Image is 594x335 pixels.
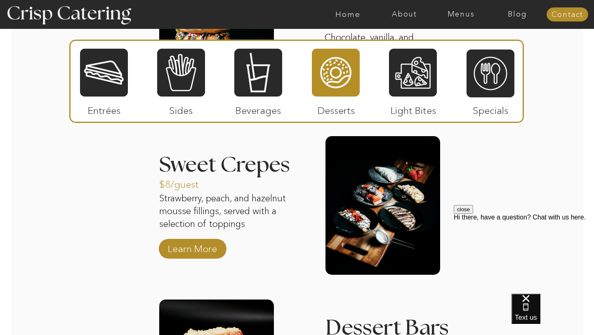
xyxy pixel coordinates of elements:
a: About [376,10,433,19]
h3: Sweet Crepes [159,154,311,176]
h3: Dessert Bars [325,317,450,328]
p: Chocolate, vanilla, and maple glazes, served with a selection of toppings [324,31,439,71]
a: $6/guest [325,9,380,33]
p: Strawberry, peach, and hazelnut mousse fillings, served with a selection of toppings [159,192,295,232]
a: Menus [433,10,489,19]
p: Sides [153,97,208,120]
p: Entrées [77,97,132,120]
a: Learn More [165,235,220,259]
a: Contact [547,11,588,19]
iframe: podium webchat widget bubble [511,294,594,335]
a: Blog [489,10,546,19]
p: Light Bites [386,97,441,120]
p: Desserts [309,97,363,120]
p: Specials [463,97,518,120]
a: Home [320,10,376,19]
p: Beverages [231,97,285,120]
a: $8/guest [159,170,214,194]
iframe: podium webchat widget prompt [454,205,594,304]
